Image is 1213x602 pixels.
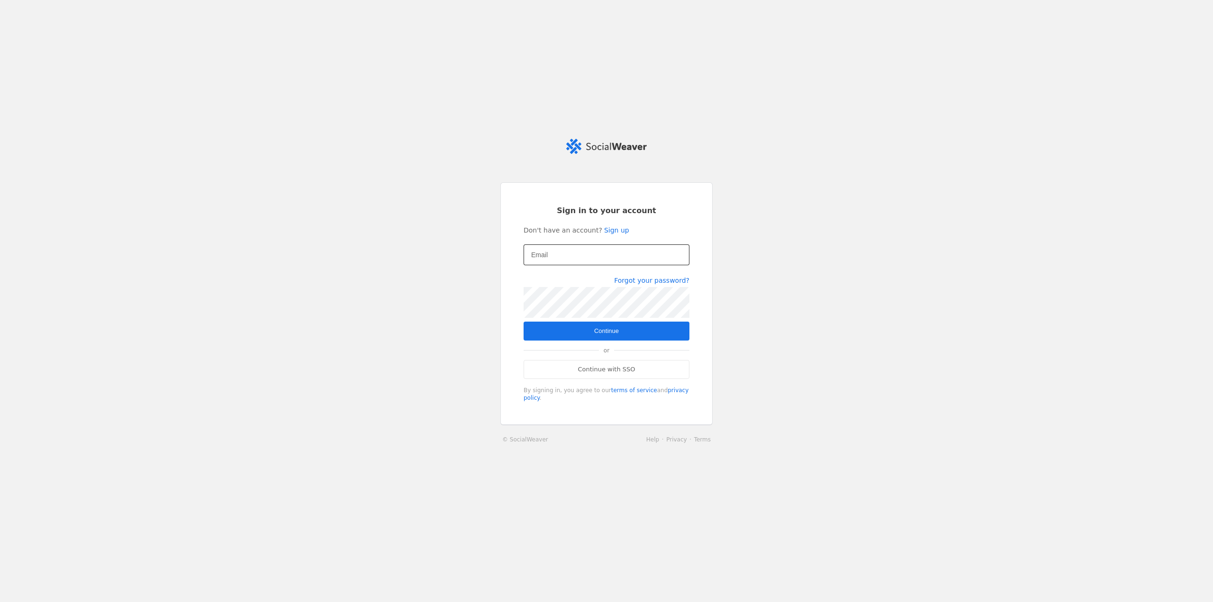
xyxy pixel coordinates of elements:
a: privacy policy [524,387,688,401]
a: © SocialWeaver [502,435,548,444]
span: Don't have an account? [524,225,602,235]
a: Privacy [666,436,687,443]
a: Continue with SSO [524,360,689,379]
div: By signing in, you agree to our and . [524,386,689,402]
a: Forgot your password? [614,277,689,284]
span: or [599,341,614,360]
button: Continue [524,322,689,341]
li: · [659,435,666,444]
mat-label: Email [531,249,548,261]
a: Terms [694,436,711,443]
a: Help [646,436,659,443]
input: Email [531,249,682,261]
a: terms of service [611,387,657,394]
span: Sign in to your account [557,206,656,216]
a: Sign up [604,225,629,235]
span: Continue [594,326,619,336]
li: · [687,435,694,444]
